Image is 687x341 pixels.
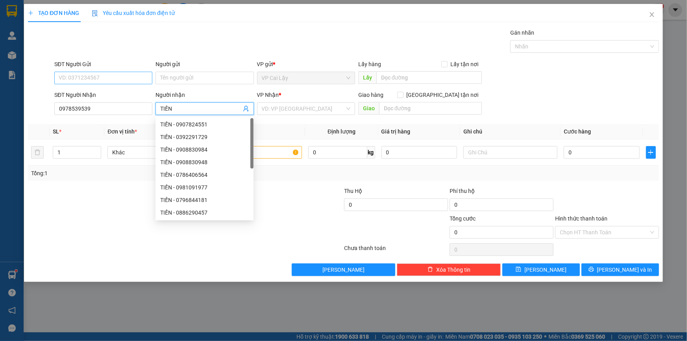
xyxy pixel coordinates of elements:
[510,30,534,36] label: Gán nhãn
[112,146,197,158] span: Khác
[597,265,652,274] span: [PERSON_NAME] và In
[156,60,254,69] div: Người gửi
[67,7,86,16] span: Nhận:
[208,146,302,159] input: VD: Bàn, Ghế
[156,91,254,99] div: Người nhận
[344,244,449,258] div: Chưa thanh toán
[358,92,383,98] span: Giao hàng
[156,143,254,156] div: TIẾN - 0908830984
[376,71,482,84] input: Dọc đường
[54,91,152,99] div: SĐT Người Nhận
[450,187,554,198] div: Phí thu hộ
[358,102,379,115] span: Giao
[564,128,591,135] span: Cước hàng
[381,128,411,135] span: Giá trị hàng
[156,194,254,206] div: TIẾN - 0796844181
[67,7,147,26] div: VP [GEOGRAPHIC_DATA]
[92,10,175,16] span: Yêu cầu xuất hóa đơn điện tử
[404,91,482,99] span: [GEOGRAPHIC_DATA] tận nơi
[649,11,655,18] span: close
[92,10,98,17] img: icon
[54,60,152,69] div: SĐT Người Gửi
[7,16,62,26] div: TÍ
[31,169,265,178] div: Tổng: 1
[156,169,254,181] div: TIẾN - 0786406564
[160,133,249,141] div: TIẾN - 0392291729
[156,181,254,194] div: TIẾN - 0981091977
[328,128,356,135] span: Định lượng
[436,265,470,274] span: Xóa Thông tin
[463,146,557,159] input: Ghi Chú
[358,61,381,67] span: Lấy hàng
[160,158,249,167] div: TIẾN - 0908830948
[160,170,249,179] div: TIẾN - 0786406564
[107,128,137,135] span: Đơn vị tính
[67,35,147,46] div: 0902987882
[358,71,376,84] span: Lấy
[67,26,147,35] div: lê
[7,7,62,16] div: VP Cai Lậy
[156,131,254,143] div: TIẾN - 0392291729
[450,215,476,222] span: Tổng cước
[7,7,19,16] span: Gửi:
[646,146,656,159] button: plus
[516,267,521,273] span: save
[555,215,607,222] label: Hình thức thanh toán
[53,128,59,135] span: SL
[243,106,249,112] span: user-add
[428,267,433,273] span: delete
[160,208,249,217] div: TIẾN - 0886290457
[641,4,663,26] button: Close
[160,120,249,129] div: TIẾN - 0907824551
[367,146,375,159] span: kg
[28,10,79,16] span: TẠO ĐƠN HÀNG
[160,196,249,204] div: TIẾN - 0796844181
[581,263,659,276] button: printer[PERSON_NAME] và In
[379,102,482,115] input: Dọc đường
[7,26,62,37] div: 0979720144
[381,146,457,159] input: 0
[160,183,249,192] div: TIẾN - 0981091977
[322,265,365,274] span: [PERSON_NAME]
[589,267,594,273] span: printer
[344,188,362,194] span: Thu Hộ
[156,156,254,169] div: TIẾN - 0908830948
[646,149,656,156] span: plus
[460,124,561,139] th: Ghi chú
[156,206,254,219] div: TIẾN - 0886290457
[160,145,249,154] div: TIẾN - 0908830984
[502,263,580,276] button: save[PERSON_NAME]
[257,60,355,69] div: VP gửi
[397,263,501,276] button: deleteXóa Thông tin
[28,10,33,16] span: plus
[262,72,350,84] span: VP Cai Lậy
[66,53,85,61] span: Chưa :
[448,60,482,69] span: Lấy tận nơi
[257,92,279,98] span: VP Nhận
[31,146,44,159] button: delete
[66,51,148,62] div: 20.000
[524,265,567,274] span: [PERSON_NAME]
[156,118,254,131] div: TIẾN - 0907824551
[292,263,396,276] button: [PERSON_NAME]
